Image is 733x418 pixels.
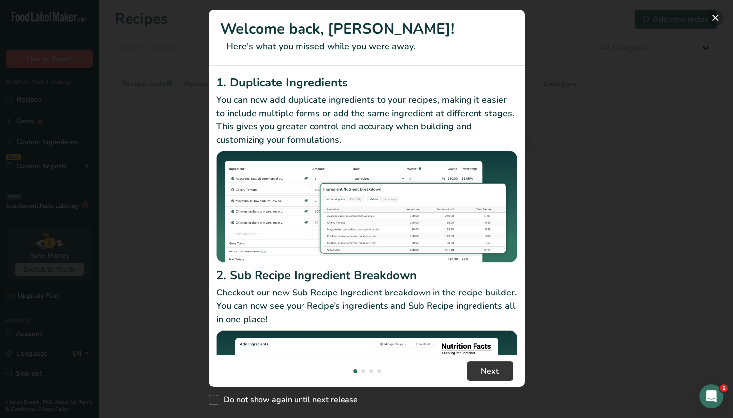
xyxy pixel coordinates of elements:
[216,151,517,263] img: Duplicate Ingredients
[216,266,517,284] h2: 2. Sub Recipe Ingredient Breakdown
[216,74,517,91] h2: 1. Duplicate Ingredients
[220,40,513,53] p: Here's what you missed while you were away.
[218,395,358,405] span: Do not show again until next release
[216,93,517,147] p: You can now add duplicate ingredients to your recipes, making it easier to include multiple forms...
[720,384,728,392] span: 1
[220,18,513,40] h1: Welcome back, [PERSON_NAME]!
[481,365,499,377] span: Next
[216,286,517,326] p: Checkout our new Sub Recipe Ingredient breakdown in the recipe builder. You can now see your Reci...
[467,361,513,381] button: Next
[699,384,723,408] iframe: Intercom live chat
